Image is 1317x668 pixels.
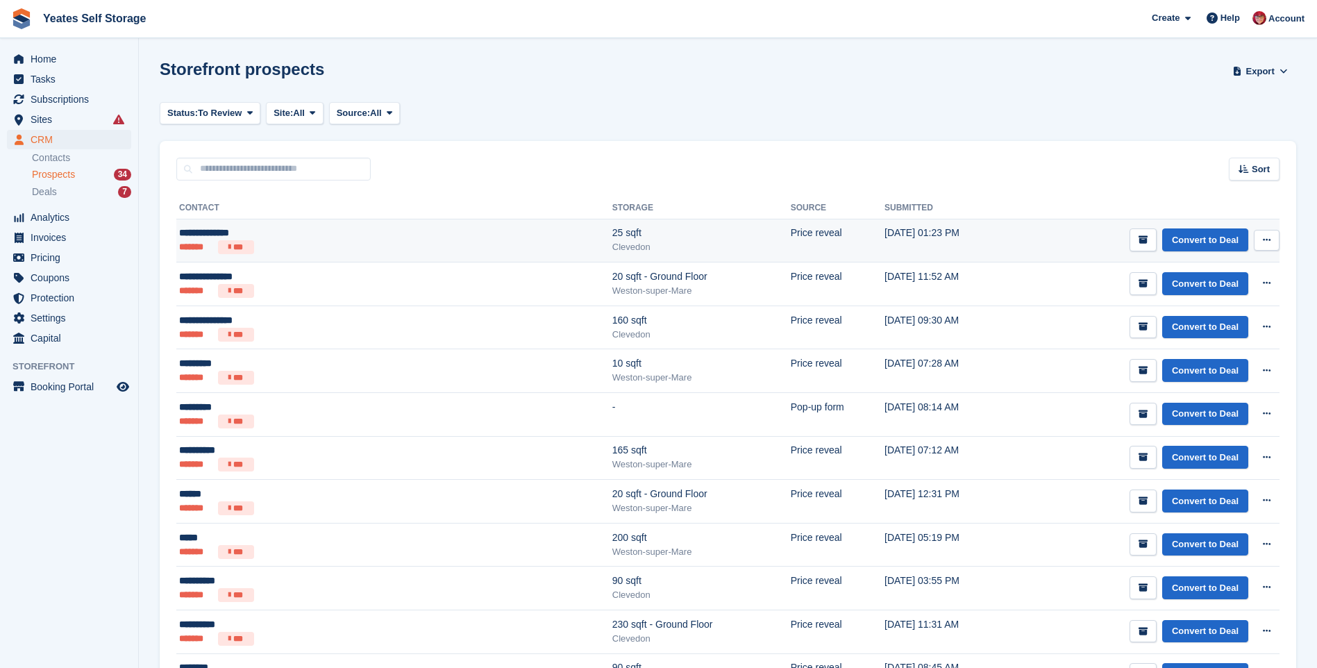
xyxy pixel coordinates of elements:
span: Site: [274,106,293,120]
span: Home [31,49,114,69]
span: Prospects [32,168,75,181]
a: menu [7,228,131,247]
a: Convert to Deal [1162,533,1248,556]
a: menu [7,377,131,396]
a: menu [7,110,131,129]
span: All [370,106,382,120]
button: Export [1230,60,1291,83]
td: Price reveal [791,567,884,610]
a: menu [7,248,131,267]
span: Protection [31,288,114,308]
span: Source: [337,106,370,120]
div: 160 sqft [612,313,791,328]
div: Weston-super-Mare [612,545,791,559]
th: Contact [176,197,612,219]
div: 230 sqft - Ground Floor [612,617,791,632]
a: menu [7,90,131,109]
a: menu [7,268,131,287]
span: Create [1152,11,1180,25]
td: Price reveal [791,480,884,524]
td: Price reveal [791,219,884,262]
img: stora-icon-8386f47178a22dfd0bd8f6a31ec36ba5ce8667c1dd55bd0f319d3a0aa187defe.svg [11,8,32,29]
span: Settings [31,308,114,328]
td: [DATE] 11:31 AM [884,610,1016,654]
a: menu [7,208,131,227]
a: Convert to Deal [1162,359,1248,382]
td: Price reveal [791,262,884,306]
th: Source [791,197,884,219]
span: Sites [31,110,114,129]
span: To Review [198,106,242,120]
td: [DATE] 01:23 PM [884,219,1016,262]
i: Smart entry sync failures have occurred [113,114,124,125]
span: Coupons [31,268,114,287]
td: Price reveal [791,349,884,393]
a: Yeates Self Storage [37,7,152,30]
td: Price reveal [791,523,884,567]
div: 165 sqft [612,443,791,458]
div: 7 [118,186,131,198]
div: Clevedon [612,632,791,646]
a: Convert to Deal [1162,316,1248,339]
span: All [293,106,305,120]
img: Wendie Tanner [1252,11,1266,25]
td: [DATE] 03:55 PM [884,567,1016,610]
div: 25 sqft [612,226,791,240]
a: Deals 7 [32,185,131,199]
a: Convert to Deal [1162,620,1248,643]
span: Deals [32,185,57,199]
td: [DATE] 09:30 AM [884,306,1016,349]
span: Invoices [31,228,114,247]
a: menu [7,308,131,328]
div: Weston-super-Mare [612,458,791,471]
th: Submitted [884,197,1016,219]
td: [DATE] 12:31 PM [884,480,1016,524]
span: Pricing [31,248,114,267]
td: - [612,393,791,437]
div: Clevedon [612,240,791,254]
div: 200 sqft [612,531,791,545]
td: Price reveal [791,610,884,654]
span: Subscriptions [31,90,114,109]
a: Convert to Deal [1162,403,1248,426]
a: Convert to Deal [1162,228,1248,251]
span: Status: [167,106,198,120]
td: Price reveal [791,306,884,349]
td: [DATE] 08:14 AM [884,393,1016,437]
td: Price reveal [791,436,884,480]
td: [DATE] 11:52 AM [884,262,1016,306]
td: [DATE] 07:12 AM [884,436,1016,480]
h1: Storefront prospects [160,60,324,78]
a: menu [7,69,131,89]
td: [DATE] 05:19 PM [884,523,1016,567]
a: menu [7,328,131,348]
div: 20 sqft - Ground Floor [612,269,791,284]
a: Convert to Deal [1162,272,1248,295]
a: menu [7,288,131,308]
div: Weston-super-Mare [612,284,791,298]
span: Analytics [31,208,114,227]
td: [DATE] 07:28 AM [884,349,1016,393]
div: Clevedon [612,328,791,342]
a: Convert to Deal [1162,576,1248,599]
span: Export [1246,65,1275,78]
a: Prospects 34 [32,167,131,182]
span: Help [1220,11,1240,25]
button: Status: To Review [160,102,260,125]
a: menu [7,130,131,149]
a: Contacts [32,151,131,165]
span: CRM [31,130,114,149]
a: menu [7,49,131,69]
a: Convert to Deal [1162,446,1248,469]
div: 20 sqft - Ground Floor [612,487,791,501]
div: Weston-super-Mare [612,501,791,515]
span: Booking Portal [31,377,114,396]
div: Weston-super-Mare [612,371,791,385]
button: Site: All [266,102,324,125]
span: Account [1268,12,1305,26]
th: Storage [612,197,791,219]
span: Sort [1252,162,1270,176]
span: Capital [31,328,114,348]
div: 90 sqft [612,574,791,588]
button: Source: All [329,102,401,125]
